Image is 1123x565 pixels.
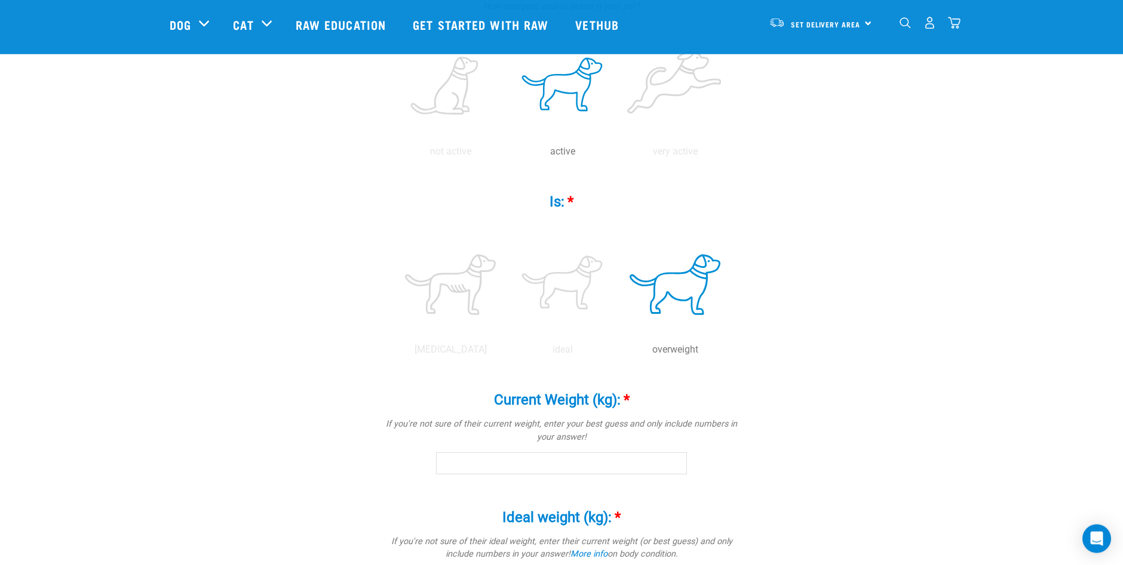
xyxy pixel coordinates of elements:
[948,17,961,29] img: home-icon@2x.png
[791,22,860,26] span: Set Delivery Area
[401,1,563,48] a: Get started with Raw
[382,535,741,561] p: If you're not sure of their ideal weight, enter their current weight (or best guess) and only inc...
[509,342,616,357] p: ideal
[382,507,741,528] label: Ideal weight (kg):
[397,144,504,159] p: not active
[563,1,634,48] a: Vethub
[1082,524,1111,553] div: Open Intercom Messenger
[621,342,729,357] p: overweight
[769,17,785,28] img: van-moving.png
[382,389,741,410] label: Current Weight (kg):
[900,17,911,29] img: home-icon-1@2x.png
[621,144,729,159] p: very active
[397,342,504,357] p: [MEDICAL_DATA]
[570,549,607,559] a: More info
[382,418,741,443] p: If you're not sure of their current weight, enter your best guess and only include numbers in you...
[284,1,401,48] a: Raw Education
[509,144,616,159] p: active
[923,17,936,29] img: user.png
[170,16,191,33] a: Dog
[382,191,741,212] label: Is:
[233,16,253,33] a: Cat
